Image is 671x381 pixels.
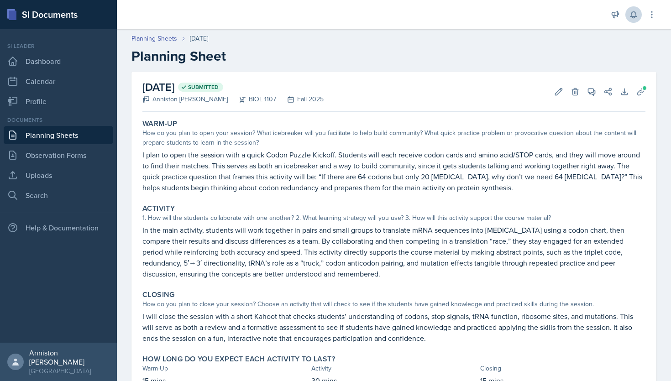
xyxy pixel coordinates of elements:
[311,364,477,373] div: Activity
[142,311,645,344] p: I will close the session with a short Kahoot that checks students’ understanding of codons, stop ...
[142,290,175,299] label: Closing
[142,204,175,213] label: Activity
[4,42,113,50] div: Si leader
[4,72,113,90] a: Calendar
[4,146,113,164] a: Observation Forms
[142,213,645,223] div: 1. How will the students collaborate with one another? 2. What learning strategy will you use? 3....
[4,219,113,237] div: Help & Documentation
[4,52,113,70] a: Dashboard
[4,186,113,204] a: Search
[228,94,276,104] div: BIOL 1107
[142,224,645,279] p: In the main activity, students will work together in pairs and small groups to translate mRNA seq...
[142,149,645,193] p: I plan to open the session with a quick Codon Puzzle Kickoff. Students will each receive codon ca...
[131,48,656,64] h2: Planning Sheet
[4,116,113,124] div: Documents
[188,84,219,91] span: Submitted
[131,34,177,43] a: Planning Sheets
[142,364,308,373] div: Warm-Up
[4,92,113,110] a: Profile
[29,366,110,376] div: [GEOGRAPHIC_DATA]
[142,119,178,128] label: Warm-Up
[142,79,324,95] h2: [DATE]
[142,94,228,104] div: Anniston [PERSON_NAME]
[142,299,645,309] div: How do you plan to close your session? Choose an activity that will check to see if the students ...
[29,348,110,366] div: Anniston [PERSON_NAME]
[4,166,113,184] a: Uploads
[142,355,335,364] label: How long do you expect each activity to last?
[4,126,113,144] a: Planning Sheets
[276,94,324,104] div: Fall 2025
[142,128,645,147] div: How do you plan to open your session? What icebreaker will you facilitate to help build community...
[190,34,208,43] div: [DATE]
[480,364,645,373] div: Closing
